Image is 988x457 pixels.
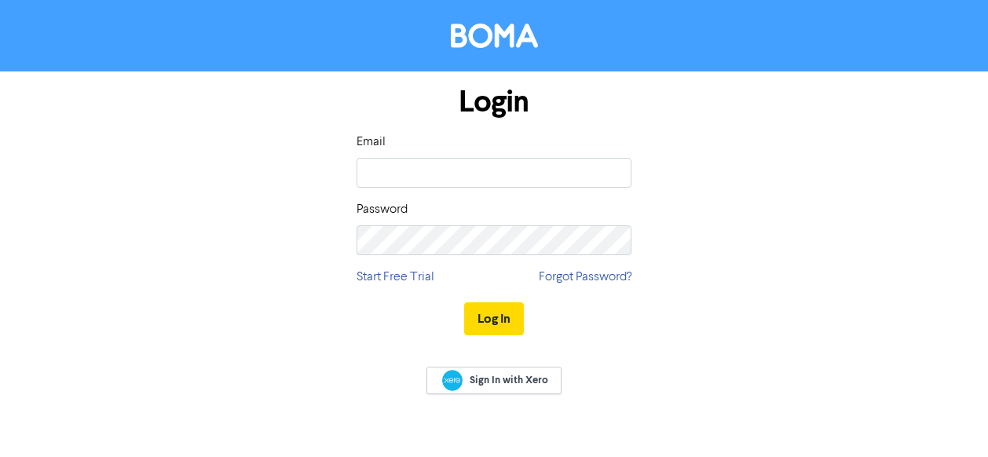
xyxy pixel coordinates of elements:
label: Password [357,200,408,219]
img: Xero logo [442,370,463,391]
a: Forgot Password? [539,268,631,287]
a: Sign In with Xero [426,367,562,394]
label: Email [357,133,386,152]
span: Sign In with Xero [470,373,548,387]
button: Log In [464,302,524,335]
h1: Login [357,84,631,120]
a: Start Free Trial [357,268,434,287]
img: BOMA Logo [451,24,538,48]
